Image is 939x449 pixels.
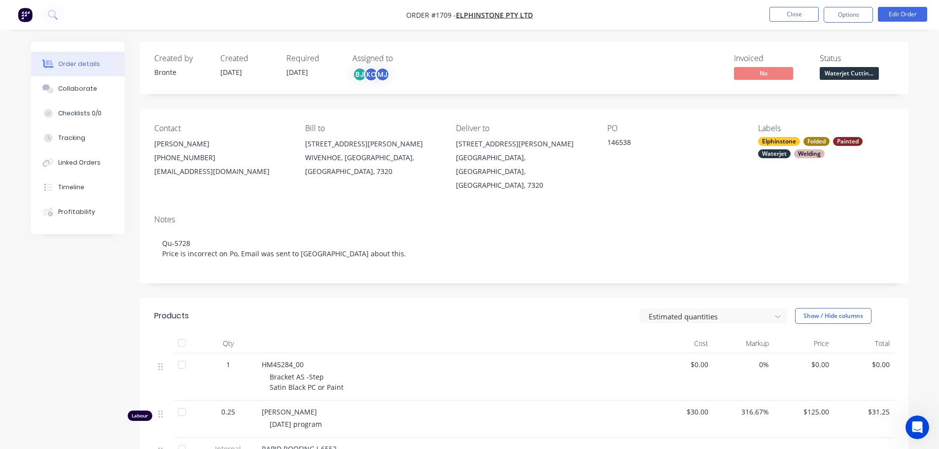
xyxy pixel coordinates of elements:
[305,137,440,151] div: [STREET_ADDRESS][PERSON_NAME]
[270,372,344,392] span: Bracket AS -Step Satin Black PC or Paint
[221,407,235,417] span: 0.25
[716,359,769,370] span: 0%
[154,54,209,63] div: Created by
[820,67,879,82] button: Waterjet Cuttin...
[456,10,533,20] a: Elphinstone Pty Ltd
[456,137,591,192] div: [STREET_ADDRESS][PERSON_NAME][GEOGRAPHIC_DATA], [GEOGRAPHIC_DATA], [GEOGRAPHIC_DATA], 7320
[262,360,304,369] span: HM45284_00
[456,124,591,133] div: Deliver to
[270,419,322,429] span: [DATE] program
[154,151,289,165] div: [PHONE_NUMBER]
[286,68,308,77] span: [DATE]
[833,334,894,353] div: Total
[31,150,125,175] button: Linked Orders
[820,67,879,79] span: Waterjet Cuttin...
[352,67,367,82] div: BJ
[31,200,125,224] button: Profitability
[795,308,871,324] button: Show / Hide columns
[878,7,927,22] button: Edit Order
[154,310,189,322] div: Products
[905,415,929,439] iframe: Intercom live chat
[199,334,258,353] div: Qty
[833,137,863,146] div: Painted
[220,54,275,63] div: Created
[352,67,390,82] button: BJKCMJ
[837,407,890,417] span: $31.25
[375,67,390,82] div: MJ
[58,158,101,167] div: Linked Orders
[456,151,591,192] div: [GEOGRAPHIC_DATA], [GEOGRAPHIC_DATA], [GEOGRAPHIC_DATA], 7320
[154,124,289,133] div: Contact
[734,67,793,79] span: No
[777,359,830,370] span: $0.00
[758,137,800,146] div: Elphinstone
[154,137,289,151] div: [PERSON_NAME]
[656,407,709,417] span: $30.00
[154,165,289,178] div: [EMAIL_ADDRESS][DOMAIN_NAME]
[58,109,102,118] div: Checklists 0/0
[220,68,242,77] span: [DATE]
[607,137,730,151] div: 146538
[31,175,125,200] button: Timeline
[305,124,440,133] div: Bill to
[652,334,713,353] div: Cost
[777,407,830,417] span: $125.00
[803,137,830,146] div: Folded
[352,54,451,63] div: Assigned to
[758,124,893,133] div: Labels
[305,151,440,178] div: WIVENHOE, [GEOGRAPHIC_DATA], [GEOGRAPHIC_DATA], 7320
[154,67,209,77] div: Bronte
[154,137,289,178] div: [PERSON_NAME][PHONE_NUMBER][EMAIL_ADDRESS][DOMAIN_NAME]
[154,215,894,224] div: Notes
[824,7,873,23] button: Options
[31,101,125,126] button: Checklists 0/0
[794,149,825,158] div: Welding
[773,334,834,353] div: Price
[18,7,33,22] img: Factory
[769,7,819,22] button: Close
[716,407,769,417] span: 316.67%
[305,137,440,178] div: [STREET_ADDRESS][PERSON_NAME]WIVENHOE, [GEOGRAPHIC_DATA], [GEOGRAPHIC_DATA], 7320
[262,407,317,416] span: [PERSON_NAME]
[656,359,709,370] span: $0.00
[154,228,894,269] div: Qu-5728 Price is incorrect on Po, Email was sent to [GEOGRAPHIC_DATA] about this.
[226,359,230,370] span: 1
[820,54,894,63] div: Status
[31,52,125,76] button: Order details
[286,54,341,63] div: Required
[607,124,742,133] div: PO
[456,137,591,151] div: [STREET_ADDRESS][PERSON_NAME]
[31,126,125,150] button: Tracking
[712,334,773,353] div: Markup
[406,10,456,20] span: Order #1709 -
[837,359,890,370] span: $0.00
[734,54,808,63] div: Invoiced
[58,84,97,93] div: Collaborate
[58,134,85,142] div: Tracking
[58,183,84,192] div: Timeline
[364,67,379,82] div: KC
[758,149,791,158] div: Waterjet
[58,207,95,216] div: Profitability
[31,76,125,101] button: Collaborate
[58,60,100,69] div: Order details
[128,411,152,421] div: Labour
